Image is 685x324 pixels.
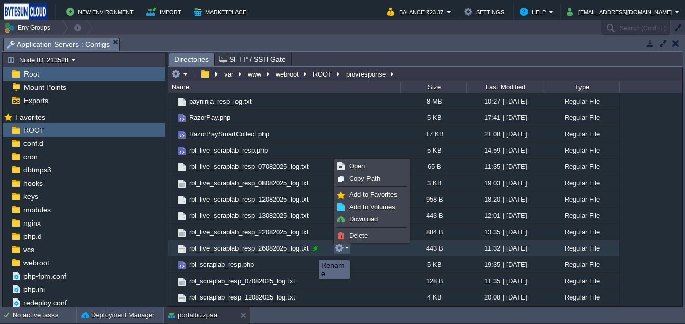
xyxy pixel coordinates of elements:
[466,240,543,256] div: 11:32 | [DATE]
[335,202,408,213] a: Add to Volumes
[7,38,110,51] span: Application Servers : Configs
[81,310,154,320] button: Deployment Manager
[188,244,310,253] span: rbl_live_scraplab_resp_26082025_log.txt
[466,224,543,240] div: 13:35 | [DATE]
[321,261,347,278] div: Rename
[21,139,45,148] span: conf.d
[168,175,176,191] img: AMDAwAAAACH5BAEAAAAALAAAAAABAAEAAAICRAEAOw==
[400,93,466,109] div: 8 MB
[543,240,619,256] div: Regular File
[188,211,310,220] a: rbl_live_scraplab_resp_13082025_log.txt
[400,224,466,240] div: 884 B
[21,245,36,254] a: vcs
[345,69,388,79] button: provresponse
[176,96,188,108] img: AMDAwAAAACH5BAEAAAAALAAAAAABAAEAAAICRAEAOw==
[21,192,40,201] span: keys
[464,6,507,18] button: Settings
[466,142,543,158] div: 14:59 | [DATE]
[520,6,549,18] button: Help
[400,208,466,223] div: 443 B
[22,96,50,105] a: Exports
[168,224,176,240] img: AMDAwAAAACH5BAEAAAAALAAAAAABAAEAAAICRAEAOw==
[335,230,408,241] a: Delete
[21,179,44,188] a: hooks
[21,165,53,175] a: dbtmps3
[544,81,619,93] div: Type
[168,289,176,305] img: AMDAwAAAACH5BAEAAAAALAAAAAABAAEAAAICRAEAOw==
[176,145,188,157] img: AMDAwAAAACH5BAEAAAAALAAAAAABAAEAAAICRAEAOw==
[21,271,68,281] a: php-fpm.conf
[168,191,176,207] img: AMDAwAAAACH5BAEAAAAALAAAAAABAAEAAAICRAEAOw==
[400,142,466,158] div: 5 KB
[466,273,543,289] div: 11:35 | [DATE]
[174,53,209,66] span: Directories
[543,273,619,289] div: Regular File
[176,292,188,304] img: AMDAwAAAACH5BAEAAAAALAAAAAABAAEAAAICRAEAOw==
[543,191,619,207] div: Regular File
[543,257,619,272] div: Regular File
[22,83,68,92] a: Mount Points
[400,240,466,256] div: 443 B
[4,3,47,21] img: Bytesun Cloud
[188,130,271,138] a: RazorPaySmartCollect.php
[22,69,41,79] a: Root
[335,214,408,225] a: Download
[400,257,466,272] div: 5 KB
[466,175,543,191] div: 19:03 | [DATE]
[13,113,47,122] span: Favorites
[466,126,543,142] div: 21:08 | [DATE]
[543,142,619,158] div: Regular File
[188,113,232,122] a: RazorPay.php
[466,257,543,272] div: 19:35 | [DATE]
[188,228,310,236] a: rbl_live_scraplab_resp_22082025_log.txt
[188,195,310,204] a: rbl_live_scraplab_resp_12082025_log.txt
[223,69,236,79] button: var
[168,257,176,272] img: AMDAwAAAACH5BAEAAAAALAAAAAABAAEAAAICRAEAOw==
[400,159,466,175] div: 65 B
[168,142,176,158] img: AMDAwAAAACH5BAEAAAAALAAAAAABAAEAAAICRAEAOw==
[176,227,188,238] img: AMDAwAAAACH5BAEAAAAALAAAAAABAAEAAAICRAEAOw==
[188,162,310,171] span: rbl_live_scraplab_resp_07082025_log.txt
[168,240,176,256] img: AMDAwAAAACH5BAEAAAAALAAAAAABAAEAAAICRAEAOw==
[188,260,255,269] a: rbl_scraplab_resp.php
[176,211,188,222] img: AMDAwAAAACH5BAEAAAAALAAAAAABAAEAAAICRAEAOw==
[188,146,269,155] a: rbl_live_scraplab_resp.php
[335,161,408,172] a: Open
[194,6,249,18] button: Marketplace
[400,289,466,305] div: 4 KB
[21,218,42,228] span: nginx
[168,273,176,289] img: AMDAwAAAACH5BAEAAAAALAAAAAABAAEAAAICRAEAOw==
[188,179,310,187] span: rbl_live_scraplab_resp_08082025_log.txt
[467,81,543,93] div: Last Modified
[168,67,682,81] input: Click to enter the path
[466,93,543,109] div: 10:27 | [DATE]
[349,203,396,211] span: Add to Volumes
[4,20,54,35] button: Env Groups
[13,113,47,121] a: Favorites
[169,81,400,93] div: Name
[21,205,52,214] a: modules
[400,175,466,191] div: 3 KB
[21,298,68,307] a: redeploy.conf
[21,285,46,294] span: php.ini
[543,159,619,175] div: Regular File
[66,6,137,18] button: New Environment
[21,152,39,161] span: cron
[188,277,297,285] span: rbl_scraplab_resp_07082025_log.txt
[349,162,365,170] span: Open
[401,81,466,93] div: Size
[466,159,543,175] div: 11:35 | [DATE]
[567,6,675,18] button: [EMAIL_ADDRESS][DOMAIN_NAME]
